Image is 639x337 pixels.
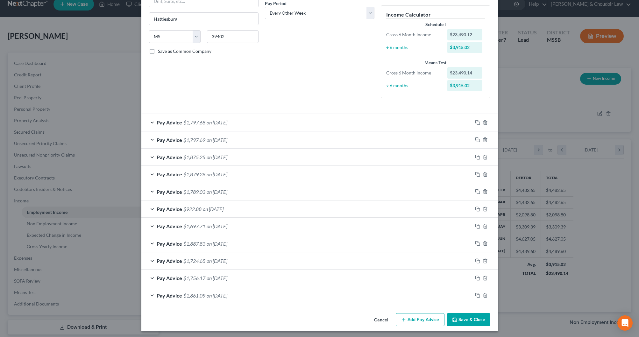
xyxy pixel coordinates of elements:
[207,275,227,281] span: on [DATE]
[383,32,444,38] div: Gross 6 Month Income
[157,275,182,281] span: Pay Advice
[369,314,393,326] button: Cancel
[207,171,227,177] span: on [DATE]
[157,206,182,212] span: Pay Advice
[183,292,205,298] span: $1,861.09
[207,154,227,160] span: on [DATE]
[207,292,227,298] span: on [DATE]
[207,189,227,195] span: on [DATE]
[203,206,224,212] span: on [DATE]
[265,1,287,6] span: Pay Period
[447,80,482,91] div: $3,915.02
[183,206,202,212] span: $922.88
[157,223,182,229] span: Pay Advice
[383,44,444,51] div: ÷ 6 months
[157,154,182,160] span: Pay Advice
[149,13,258,25] input: Enter city...
[386,21,485,28] div: Schedule I
[158,48,211,54] span: Save as Common Company
[183,241,205,247] span: $1,887.83
[157,137,182,143] span: Pay Advice
[447,67,482,79] div: $23,490.14
[183,137,205,143] span: $1,797.69
[207,258,227,264] span: on [DATE]
[157,119,182,125] span: Pay Advice
[183,258,205,264] span: $1,724.65
[396,313,444,326] button: Add Pay Advice
[386,11,485,19] h5: Income Calculator
[157,241,182,247] span: Pay Advice
[207,119,227,125] span: on [DATE]
[207,30,259,43] input: Enter zip...
[183,189,205,195] span: $1,789.03
[157,258,182,264] span: Pay Advice
[447,313,490,326] button: Save & Close
[386,60,485,66] div: Means Test
[157,189,182,195] span: Pay Advice
[183,223,205,229] span: $1,697.71
[617,315,633,331] div: Open Intercom Messenger
[183,154,205,160] span: $1,875.25
[183,119,205,125] span: $1,797.68
[207,137,227,143] span: on [DATE]
[447,42,482,53] div: $3,915.02
[383,82,444,89] div: ÷ 6 months
[447,29,482,40] div: $23,490.12
[383,70,444,76] div: Gross 6 Month Income
[183,275,205,281] span: $1,756.17
[157,171,182,177] span: Pay Advice
[207,223,227,229] span: on [DATE]
[183,171,205,177] span: $1,879.28
[157,292,182,298] span: Pay Advice
[207,241,227,247] span: on [DATE]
